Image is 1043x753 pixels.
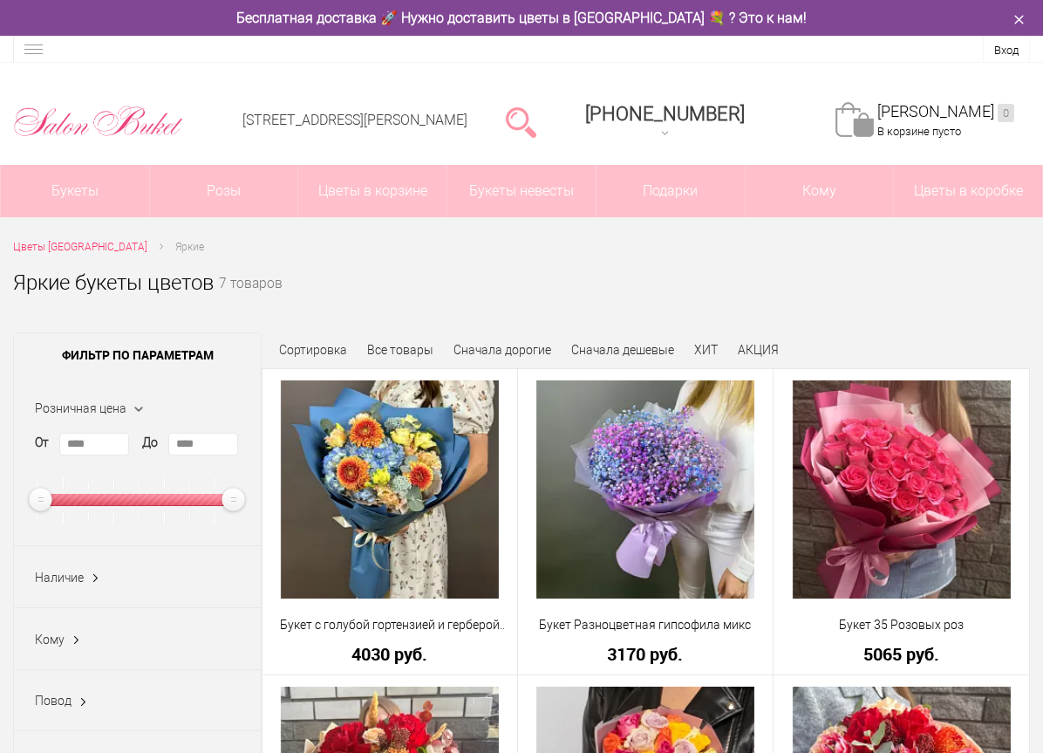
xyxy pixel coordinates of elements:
[274,645,506,663] a: 4030 руб.
[35,434,49,452] label: От
[13,102,184,140] img: Цветы Нижний Новгород
[142,434,158,452] label: До
[447,165,596,217] a: Букеты невесты
[35,401,126,415] span: Розничная цена
[35,571,84,585] span: Наличие
[14,333,261,377] span: Фильтр по параметрам
[746,165,894,217] span: Кому
[274,616,506,634] a: Букет с голубой гортензией и герберой мини
[13,241,147,253] span: Цветы [GEOGRAPHIC_DATA]
[13,238,147,257] a: Цветы [GEOGRAPHIC_DATA]
[738,343,779,357] a: АКЦИЯ
[571,343,674,357] a: Сначала дешевые
[585,103,745,125] span: [PHONE_NUMBER]
[596,165,745,217] a: Подарки
[877,102,1014,122] a: [PERSON_NAME]
[279,343,347,357] span: Сортировка
[298,165,447,217] a: Цветы в корзине
[894,165,1042,217] a: Цветы в коробке
[994,44,1019,57] a: Вход
[281,380,499,599] img: Букет с голубой гортензией и герберой мини
[150,165,298,217] a: Розы
[785,645,1018,663] a: 5065 руб.
[13,267,214,298] h1: Яркие букеты цветов
[453,343,551,357] a: Сначала дорогие
[35,633,65,647] span: Кому
[219,277,283,319] small: 7 товаров
[242,112,467,128] a: [STREET_ADDRESS][PERSON_NAME]
[367,343,433,357] a: Все товары
[1,165,149,217] a: Букеты
[536,380,754,599] img: Букет Разноцветная гипсофила микс
[785,616,1018,634] a: Букет 35 Розовых роз
[575,97,755,147] a: [PHONE_NUMBER]
[175,241,204,253] span: Яркие
[793,380,1011,599] img: Букет 35 Розовых роз
[529,616,762,634] a: Букет Разноцветная гипсофила микс
[998,104,1014,122] ins: 0
[35,694,72,708] span: Повод
[694,343,718,357] a: ХИТ
[877,125,961,138] span: В корзине пусто
[529,645,762,663] a: 3170 руб.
